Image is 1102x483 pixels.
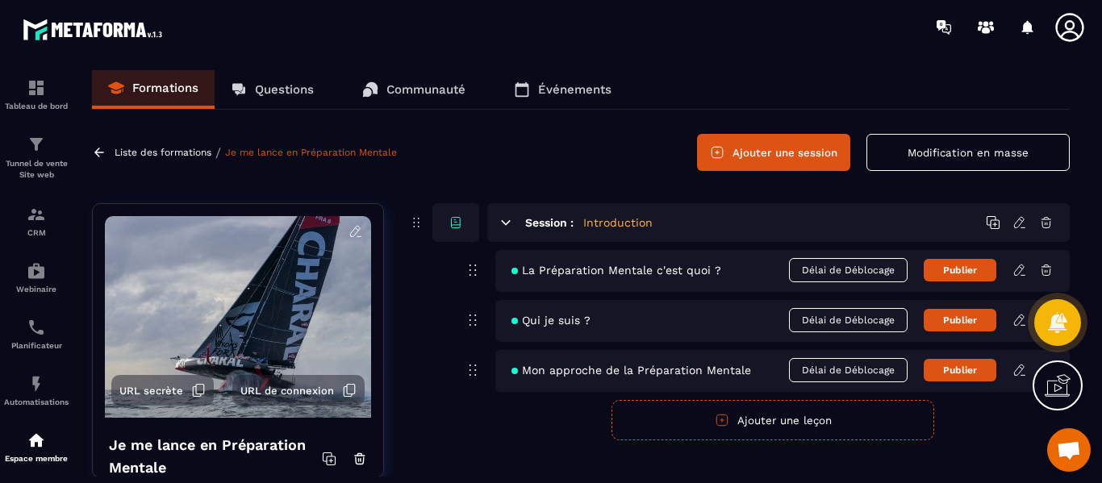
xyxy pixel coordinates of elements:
[27,135,46,154] img: formation
[4,418,69,475] a: automationsautomationsEspace membre
[346,70,482,109] a: Communauté
[27,205,46,224] img: formation
[255,82,314,97] p: Questions
[4,102,69,110] p: Tableau de bord
[23,15,168,44] img: logo
[525,216,574,229] h6: Session :
[215,145,221,160] span: /
[924,359,996,381] button: Publier
[115,147,211,158] a: Liste des formations
[27,78,46,98] img: formation
[27,374,46,393] img: automations
[924,259,996,281] button: Publier
[4,158,69,181] p: Tunnel de vente Site web
[109,434,322,479] h4: Je me lance en Préparation Mentale
[4,341,69,350] p: Planificateur
[92,70,215,109] a: Formations
[511,264,721,277] span: La Préparation Mentale c'est quoi ?
[4,123,69,193] a: formationformationTunnel de vente Site web
[498,70,628,109] a: Événements
[225,147,397,158] a: Je me lance en Préparation Mentale
[4,228,69,237] p: CRM
[583,214,653,231] h5: Introduction
[612,400,934,440] button: Ajouter une leçon
[27,261,46,281] img: automations
[1047,428,1091,472] div: Ouvrir le chat
[789,258,908,282] span: Délai de Déblocage
[4,285,69,294] p: Webinaire
[4,454,69,463] p: Espace membre
[240,385,334,397] span: URL de connexion
[924,309,996,331] button: Publier
[4,66,69,123] a: formationformationTableau de bord
[4,398,69,406] p: Automatisations
[232,375,365,406] button: URL de connexion
[386,82,465,97] p: Communauté
[511,314,591,327] span: Qui je suis ?
[4,193,69,249] a: formationformationCRM
[4,306,69,362] a: schedulerschedulerPlanificateur
[538,82,612,97] p: Événements
[111,375,214,406] button: URL secrète
[4,362,69,418] a: automationsautomationsAutomatisations
[789,358,908,382] span: Délai de Déblocage
[697,134,850,171] button: Ajouter une session
[789,308,908,332] span: Délai de Déblocage
[215,70,330,109] a: Questions
[27,431,46,450] img: automations
[119,385,183,397] span: URL secrète
[4,249,69,306] a: automationsautomationsWebinaire
[105,216,371,418] img: background
[511,364,751,377] span: Mon approche de la Préparation Mentale
[132,81,198,95] p: Formations
[866,134,1070,171] button: Modification en masse
[27,318,46,337] img: scheduler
